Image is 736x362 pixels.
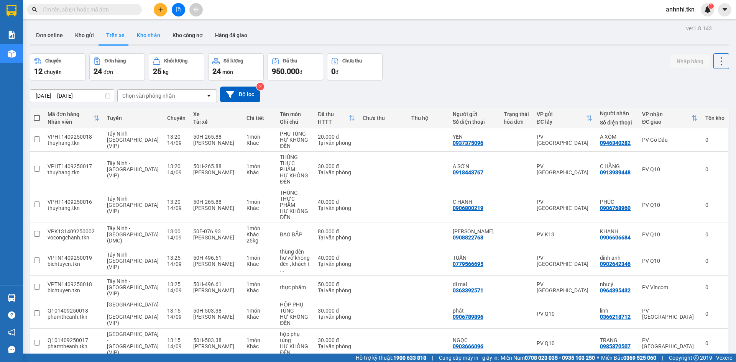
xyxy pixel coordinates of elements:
[193,314,239,320] div: [PERSON_NAME]
[453,308,496,314] div: phát
[48,308,99,314] div: Q101409250018
[280,231,310,238] div: BAO BẮP
[193,7,199,12] span: aim
[705,258,724,264] div: 0
[642,308,698,320] div: PV [GEOGRAPHIC_DATA]
[48,199,99,205] div: VPHT1409250016
[280,190,310,208] div: THÙNG THỰC PHẨM
[193,163,239,169] div: 50H-265.88
[318,261,355,267] div: Tại văn phòng
[501,354,595,362] span: Miền Nam
[167,287,186,293] div: 14/09
[453,314,483,320] div: 0906789896
[172,3,185,16] button: file-add
[246,343,272,349] div: Khác
[48,343,99,349] div: phamtheanh.tkn
[48,163,99,169] div: VPHT1409250017
[280,284,310,290] div: thực phẩm
[642,231,698,238] div: PV Q10
[453,255,496,261] div: TUẤN
[537,311,592,317] div: PV Q10
[705,166,724,172] div: 0
[318,287,355,293] div: Tại văn phòng
[30,26,69,44] button: Đơn online
[246,140,272,146] div: Khác
[318,337,355,343] div: 30.000 đ
[166,26,209,44] button: Kho công nợ
[705,231,724,238] div: 0
[600,234,631,241] div: 0906606684
[48,205,99,211] div: thuyhang.tkn
[103,69,113,75] span: đơn
[222,69,233,75] span: món
[537,340,592,346] div: PV Q10
[504,111,529,117] div: Trạng thái
[131,26,166,44] button: Kho nhận
[623,355,656,361] strong: 0369 525 060
[8,50,16,58] img: warehouse-icon
[48,337,99,343] div: Q101409250017
[318,111,349,117] div: Đã thu
[600,287,631,293] div: 0964395432
[537,119,586,125] div: ĐC lấy
[453,228,496,234] div: ANH SƠN
[600,314,631,320] div: 0366218712
[167,163,186,169] div: 13:20
[44,108,103,128] th: Toggle SortBy
[34,67,43,76] span: 12
[721,6,728,13] span: caret-down
[246,261,272,267] div: Khác
[318,255,355,261] div: 40.000 đ
[600,110,634,116] div: Người nhận
[223,58,243,64] div: Số lượng
[72,19,320,28] li: [STREET_ADDRESS][PERSON_NAME]. [GEOGRAPHIC_DATA], Tỉnh [GEOGRAPHIC_DATA]
[537,255,592,267] div: PV [GEOGRAPHIC_DATA]
[167,228,186,234] div: 13:00
[600,281,634,287] div: như ý
[705,284,724,290] div: 0
[710,3,712,9] span: 1
[107,252,159,270] span: Tây Ninh - [GEOGRAPHIC_DATA] (VIP)
[167,308,186,314] div: 13:15
[42,5,133,14] input: Tìm tên, số ĐT hoặc mã đơn
[246,281,272,287] div: 1 món
[163,69,169,75] span: kg
[600,199,634,205] div: PHÚC
[453,205,483,211] div: 0906800219
[176,7,181,12] span: file-add
[48,140,99,146] div: thuyhang.tkn
[335,69,338,75] span: đ
[167,134,186,140] div: 13:20
[48,314,99,320] div: phamtheanh.tkn
[89,53,145,81] button: Đơn hàng24đơn
[193,234,239,241] div: [PERSON_NAME]
[453,261,483,267] div: 0779566695
[208,53,264,81] button: Số lượng24món
[45,58,61,64] div: Chuyến
[48,228,99,234] div: VPK131409250002
[453,199,496,205] div: C HẠNH
[167,115,186,121] div: Chuyến
[318,308,355,314] div: 30.000 đ
[600,163,634,169] div: C HẰNG
[167,140,186,146] div: 14/09
[149,53,204,81] button: Khối lượng25kg
[600,343,631,349] div: 0985870507
[318,163,355,169] div: 30.000 đ
[167,314,186,320] div: 14/09
[48,169,99,175] div: thuyhang.tkn
[246,231,272,238] div: Khác
[411,115,445,121] div: Thu hộ
[107,115,159,121] div: Tuyến
[600,228,634,234] div: KHANH
[167,169,186,175] div: 14/09
[193,111,239,117] div: Xe
[537,231,592,238] div: PV K13
[280,111,310,117] div: Tên món
[600,205,631,211] div: 0906768960
[246,225,272,231] div: 1 món
[246,314,272,320] div: Khác
[280,255,310,273] div: hư vỡ không đền , khách tự niêm phong
[533,108,596,128] th: Toggle SortBy
[246,134,272,140] div: 1 món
